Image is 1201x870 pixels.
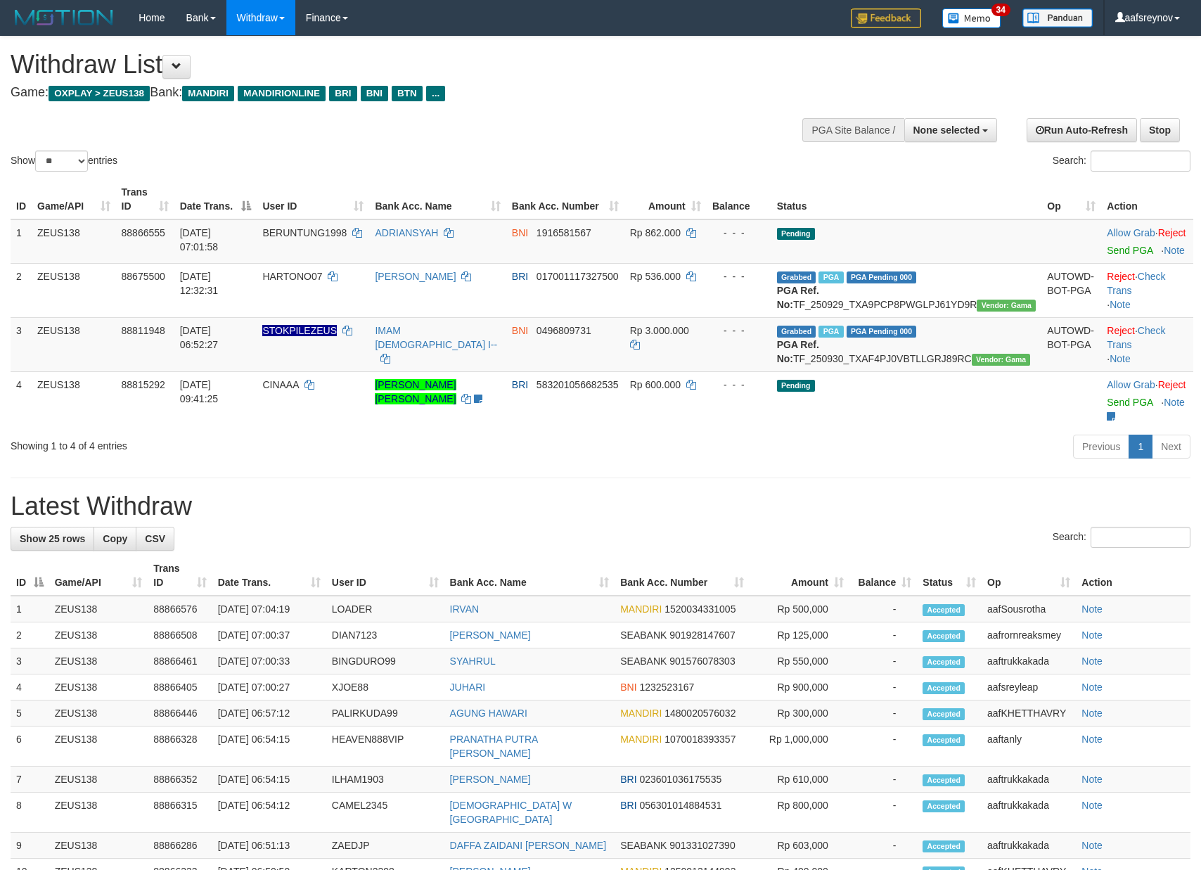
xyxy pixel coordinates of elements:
span: Show 25 rows [20,533,85,544]
span: 88866555 [122,227,165,238]
td: aaftrukkakada [982,767,1076,793]
span: Copy 017001117327500 to clipboard [537,271,619,282]
td: 88866352 [148,767,212,793]
th: Date Trans.: activate to sort column descending [174,179,257,219]
span: Pending [777,228,815,240]
a: Reject [1158,379,1186,390]
a: Note [1081,629,1103,641]
td: aaftrukkakada [982,648,1076,674]
a: Reject [1107,325,1135,336]
a: Note [1081,774,1103,785]
td: XJOE88 [326,674,444,701]
td: Rp 610,000 [750,767,849,793]
span: MANDIRI [620,603,662,615]
a: IRVAN [450,603,480,615]
td: 8 [11,793,49,833]
div: - - - [712,269,766,283]
div: - - - [712,226,766,240]
a: Note [1081,840,1103,851]
td: ZEUS138 [32,371,116,429]
th: Op: activate to sort column ascending [1041,179,1101,219]
span: Copy 901331027390 to clipboard [669,840,735,851]
th: Status: activate to sort column ascending [917,556,982,596]
img: MOTION_logo.png [11,7,117,28]
a: Next [1152,435,1190,459]
img: Feedback.jpg [851,8,921,28]
td: - [849,648,917,674]
td: ILHAM1903 [326,767,444,793]
td: 1 [11,596,49,622]
th: Game/API: activate to sort column ascending [32,179,116,219]
th: User ID: activate to sort column ascending [326,556,444,596]
span: MANDIRI [620,708,662,719]
td: 88866508 [148,622,212,648]
td: AUTOWD-BOT-PGA [1041,263,1101,317]
td: aafKHETTHAVRY [982,701,1076,727]
th: Date Trans.: activate to sort column ascending [212,556,326,596]
td: BINGDURO99 [326,648,444,674]
td: ZEUS138 [49,793,148,833]
a: Reject [1107,271,1135,282]
h4: Game: Bank: [11,86,787,100]
td: aaftanly [982,727,1076,767]
td: [DATE] 07:00:37 [212,622,326,648]
a: Check Trans [1107,325,1165,350]
td: Rp 125,000 [750,622,849,648]
span: · [1107,227,1157,238]
span: MANDIRI [182,86,234,101]
td: Rp 550,000 [750,648,849,674]
span: Copy 1232523167 to clipboard [639,682,694,693]
span: PGA Pending [847,326,917,338]
div: - - - [712,324,766,338]
span: Accepted [923,708,965,720]
td: - [849,793,917,833]
a: Allow Grab [1107,227,1155,238]
select: Showentries [35,151,88,172]
td: ZAEDJP [326,833,444,859]
span: Vendor URL: https://trx31.1velocity.biz [972,354,1031,366]
td: aafrornreaksmey [982,622,1076,648]
a: Note [1081,655,1103,667]
button: None selected [904,118,998,142]
td: ZEUS138 [49,674,148,701]
span: BRI [620,774,636,785]
a: Check Trans [1107,271,1165,296]
span: HARTONO07 [262,271,322,282]
span: Grabbed [777,326,816,338]
td: 88866286 [148,833,212,859]
span: ... [426,86,445,101]
span: SEABANK [620,629,667,641]
td: [DATE] 07:00:27 [212,674,326,701]
a: DAFFA ZAIDANI [PERSON_NAME] [450,840,607,851]
th: Bank Acc. Name: activate to sort column ascending [369,179,506,219]
td: 7 [11,767,49,793]
a: SYAHRUL [450,655,496,667]
td: 88866461 [148,648,212,674]
span: Accepted [923,656,965,668]
span: Accepted [923,734,965,746]
th: Bank Acc. Name: activate to sort column ascending [444,556,615,596]
a: PRANATHA PUTRA [PERSON_NAME] [450,734,538,759]
h1: Withdraw List [11,51,787,79]
span: Copy 0496809731 to clipboard [537,325,591,336]
td: [DATE] 06:57:12 [212,701,326,727]
span: BERUNTUNG1998 [262,227,347,238]
td: 2 [11,622,49,648]
span: BNI [512,325,528,336]
span: Accepted [923,774,965,786]
span: Copy 1070018393357 to clipboard [664,734,736,745]
span: Vendor URL: https://trx31.1velocity.biz [977,300,1036,312]
th: Action [1076,556,1190,596]
td: - [849,727,917,767]
th: Balance: activate to sort column ascending [849,556,917,596]
span: BRI [512,379,528,390]
span: Copy 901928147607 to clipboard [669,629,735,641]
span: BRI [512,271,528,282]
img: panduan.png [1022,8,1093,27]
td: CAMEL2345 [326,793,444,833]
a: Allow Grab [1107,379,1155,390]
a: Note [1164,397,1185,408]
span: 88811948 [122,325,165,336]
a: 1 [1129,435,1152,459]
td: 9 [11,833,49,859]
